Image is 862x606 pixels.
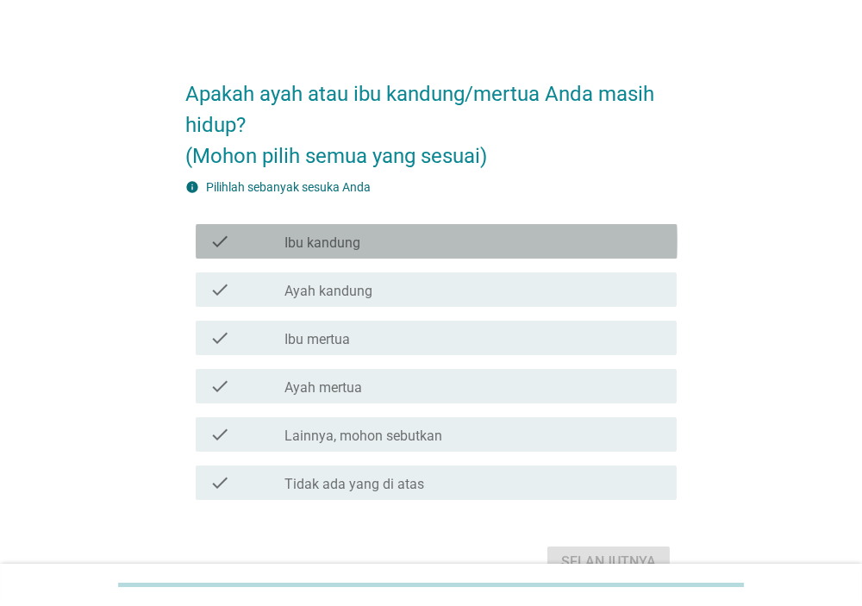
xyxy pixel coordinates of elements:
i: check [209,472,230,493]
label: Ibu mertua [284,331,350,348]
i: info [185,180,199,194]
label: Ibu kandung [284,234,360,252]
i: check [209,424,230,445]
label: Lainnya, mohon sebutkan [284,428,442,445]
i: check [209,279,230,300]
label: Ayah mertua [284,379,362,397]
h2: Apakah ayah atau ibu kandung/mertua Anda masih hidup? (Mohon pilih semua yang sesuai) [185,61,678,172]
label: Ayah kandung [284,283,372,300]
label: Tidak ada yang di atas [284,476,424,493]
label: Pilihlah sebanyak sesuka Anda [206,180,371,194]
i: check [209,231,230,252]
i: check [209,328,230,348]
i: check [209,376,230,397]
